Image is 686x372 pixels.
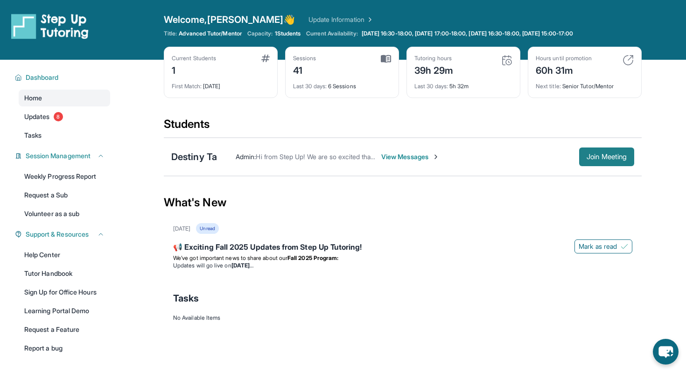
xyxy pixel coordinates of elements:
a: Learning Portal Demo [19,302,110,319]
strong: [DATE] [231,262,253,269]
span: Title: [164,30,177,37]
div: 1 [172,62,216,77]
li: Updates will go live on [173,262,632,269]
span: We’ve got important news to share about our [173,254,287,261]
img: card [381,55,391,63]
span: [DATE] 16:30-18:00, [DATE] 17:00-18:00, [DATE] 16:30-18:00, [DATE] 15:00-17:00 [362,30,573,37]
div: [DATE] [173,225,190,232]
span: Mark as read [579,242,617,251]
a: Update Information [308,15,374,24]
button: Support & Resources [22,230,105,239]
button: chat-button [653,339,679,365]
span: 8 [54,112,63,121]
span: First Match : [172,83,202,90]
span: Tasks [173,292,199,305]
span: Tasks [24,131,42,140]
div: [DATE] [172,77,270,90]
div: 📢 Exciting Fall 2025 Updates from Step Up Tutoring! [173,241,632,254]
a: Sign Up for Office Hours [19,284,110,301]
div: 41 [293,62,316,77]
div: What's New [164,182,642,223]
div: 60h 31m [536,62,592,77]
div: Tutoring hours [414,55,454,62]
span: Welcome, [PERSON_NAME] 👋 [164,13,295,26]
a: Request a Sub [19,187,110,204]
img: card [623,55,634,66]
span: Home [24,93,42,103]
span: Updates [24,112,50,121]
span: 1 Students [275,30,301,37]
div: 39h 29m [414,62,454,77]
a: [DATE] 16:30-18:00, [DATE] 17:00-18:00, [DATE] 16:30-18:00, [DATE] 15:00-17:00 [360,30,575,37]
span: Last 30 days : [414,83,448,90]
div: Sessions [293,55,316,62]
img: Chevron Right [364,15,374,24]
a: Report a bug [19,340,110,357]
img: card [501,55,512,66]
button: Dashboard [22,73,105,82]
span: Capacity: [247,30,273,37]
a: Home [19,90,110,106]
div: Senior Tutor/Mentor [536,77,634,90]
strong: Fall 2025 Program: [287,254,338,261]
img: logo [11,13,89,39]
a: Volunteer as a sub [19,205,110,222]
a: Tasks [19,127,110,144]
span: Last 30 days : [293,83,327,90]
span: Session Management [26,151,91,161]
div: Destiny Ta [171,150,217,163]
a: Help Center [19,246,110,263]
span: Dashboard [26,73,59,82]
img: card [261,55,270,62]
span: View Messages [381,152,440,161]
div: Hours until promotion [536,55,592,62]
span: Support & Resources [26,230,89,239]
button: Join Meeting [579,147,634,166]
span: Current Availability: [306,30,357,37]
div: No Available Items [173,314,632,322]
div: Current Students [172,55,216,62]
span: Admin : [236,153,256,161]
a: Request a Feature [19,321,110,338]
img: Mark as read [621,243,628,250]
a: Weekly Progress Report [19,168,110,185]
div: Unread [196,223,218,234]
span: Join Meeting [587,154,627,160]
button: Session Management [22,151,105,161]
a: Updates8 [19,108,110,125]
div: Students [164,117,642,137]
div: 6 Sessions [293,77,391,90]
img: Chevron-Right [432,153,440,161]
a: Tutor Handbook [19,265,110,282]
button: Mark as read [574,239,632,253]
div: 5h 32m [414,77,512,90]
span: Next title : [536,83,561,90]
span: Advanced Tutor/Mentor [179,30,241,37]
